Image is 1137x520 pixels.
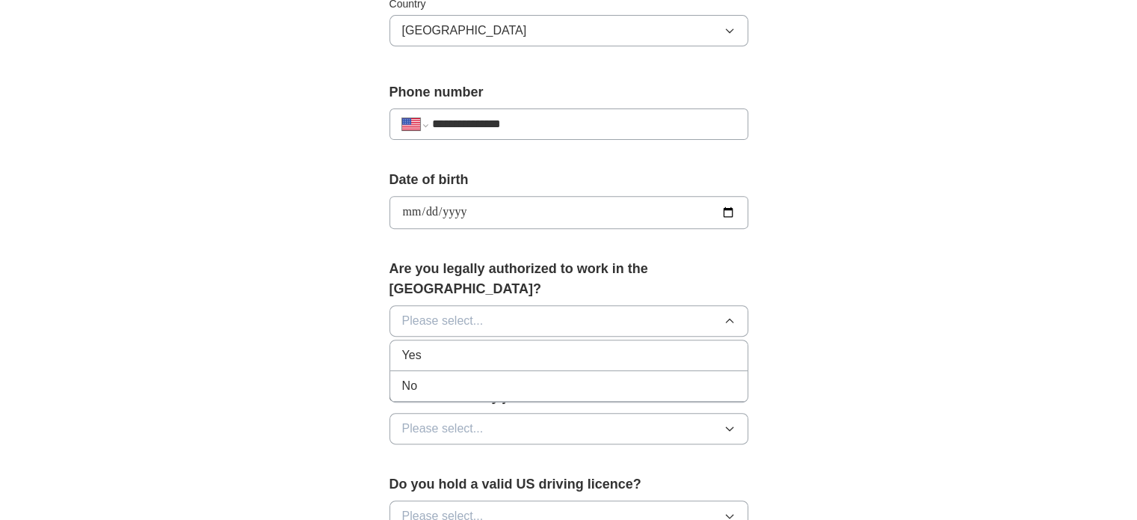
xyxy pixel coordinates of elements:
button: Please select... [389,413,748,444]
label: Are you legally authorized to work in the [GEOGRAPHIC_DATA]? [389,259,748,299]
button: [GEOGRAPHIC_DATA] [389,15,748,46]
label: Date of birth [389,170,748,190]
span: Please select... [402,312,484,330]
label: Do you hold a valid US driving licence? [389,474,748,495]
span: No [402,377,417,395]
span: [GEOGRAPHIC_DATA] [402,22,527,40]
button: Please select... [389,305,748,337]
span: Please select... [402,420,484,438]
span: Yes [402,346,422,364]
label: Phone number [389,82,748,103]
